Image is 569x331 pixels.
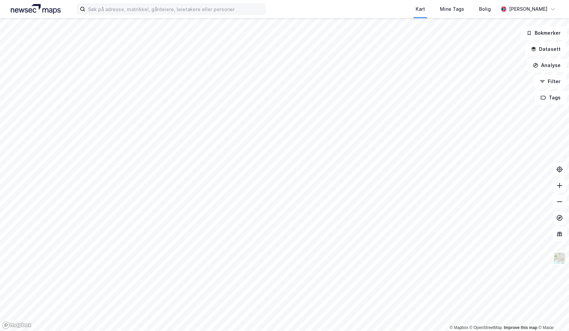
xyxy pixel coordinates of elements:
button: Tags [535,91,566,104]
a: Improve this map [504,325,537,330]
div: [PERSON_NAME] [509,5,547,13]
a: Mapbox homepage [2,321,32,329]
input: Søk på adresse, matrikkel, gårdeiere, leietakere eller personer [85,4,265,14]
a: OpenStreetMap [470,325,502,330]
a: Mapbox [450,325,468,330]
img: Z [553,252,566,265]
div: Kart [416,5,425,13]
img: logo.a4113a55bc3d86da70a041830d287a7e.svg [11,4,61,14]
button: Datasett [525,42,566,56]
button: Filter [534,75,566,88]
button: Bokmerker [521,26,566,40]
div: Kontrollprogram for chat [535,299,569,331]
div: Mine Tags [440,5,464,13]
div: Bolig [479,5,491,13]
button: Analyse [527,59,566,72]
iframe: Chat Widget [535,299,569,331]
